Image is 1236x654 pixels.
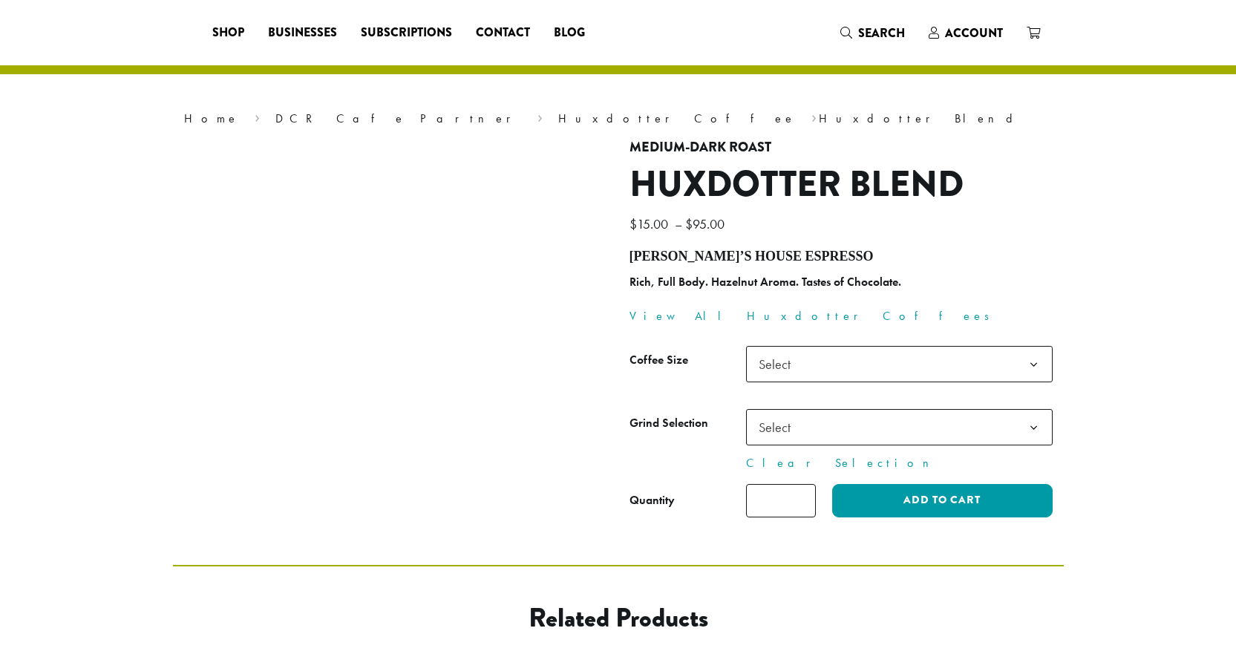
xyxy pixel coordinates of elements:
bdi: 95.00 [685,215,728,232]
label: Grind Selection [630,413,746,434]
bdi: 15.00 [630,215,672,232]
button: Add to cart [832,484,1052,517]
span: Businesses [268,24,337,42]
span: Search [858,24,905,42]
span: $ [630,215,637,232]
span: – [675,215,682,232]
h4: Medium-Dark Roast [630,140,1053,156]
span: Subscriptions [361,24,452,42]
nav: Breadcrumb [184,110,1053,128]
span: › [811,105,817,128]
span: Account [945,24,1003,42]
span: Select [753,413,805,442]
label: Coffee Size [630,350,746,371]
h1: Huxdotter Blend [630,163,1053,206]
span: Shop [212,24,244,42]
a: Home [184,111,239,126]
h4: [PERSON_NAME]’s House Espresso [630,249,1053,265]
a: Clear Selection [746,454,1053,472]
a: DCR Cafe Partner [275,111,521,126]
input: Product quantity [746,484,816,517]
span: › [537,105,543,128]
span: Contact [476,24,530,42]
h2: Related products [292,602,944,634]
span: › [255,105,260,128]
a: Huxdotter Coffee [558,111,796,126]
span: $ [685,215,693,232]
a: Search [828,21,917,45]
span: Blog [554,24,585,42]
span: Select [753,350,805,379]
div: Quantity [630,491,675,509]
a: View All Huxdotter Coffees [630,308,999,324]
a: Shop [200,21,256,45]
b: Rich, Full Body. Hazelnut Aroma. Tastes of Chocolate. [630,274,901,290]
span: Select [746,346,1053,382]
span: Select [746,409,1053,445]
